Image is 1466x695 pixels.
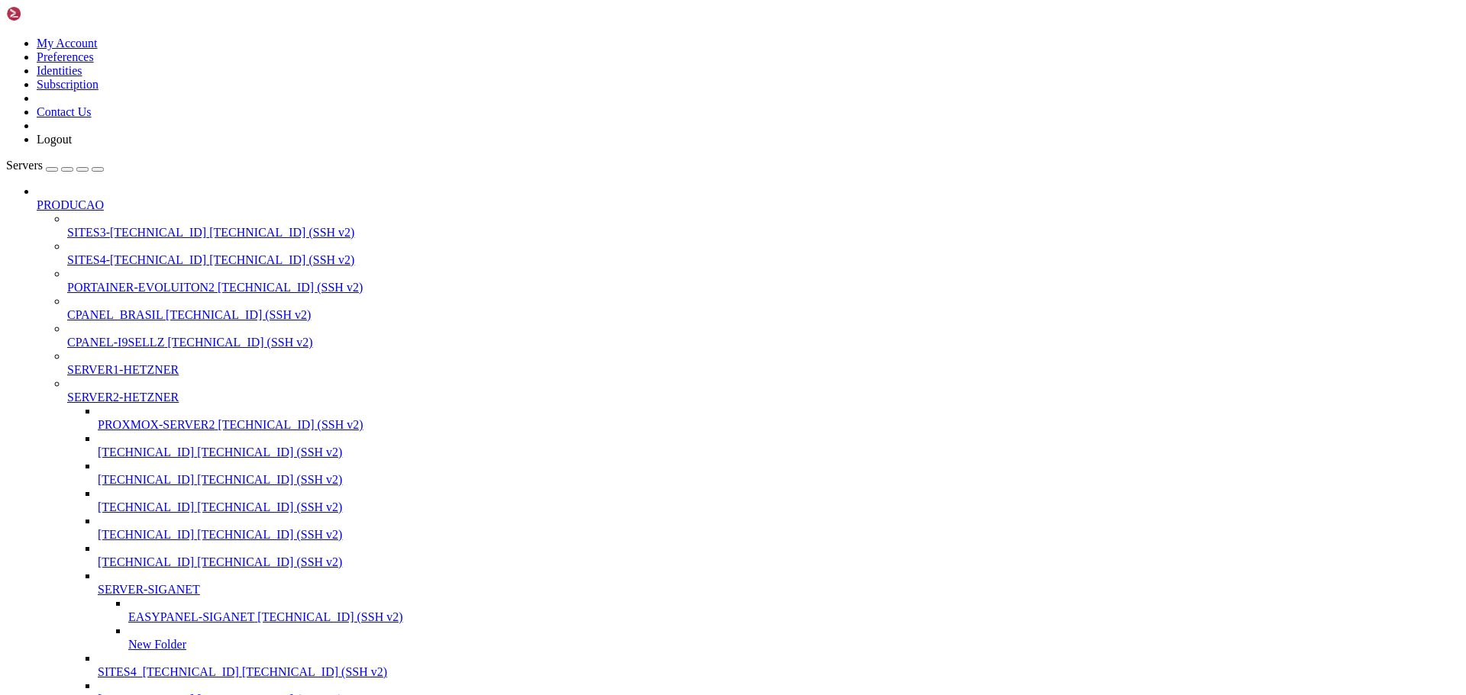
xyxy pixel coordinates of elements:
[242,665,387,678] span: [TECHNICAL_ID] (SSH v2)
[98,473,194,486] span: [TECHNICAL_ID]
[98,652,1460,679] li: SITES4_[TECHNICAL_ID] [TECHNICAL_ID] (SSH v2)
[67,363,1460,377] a: SERVER1-HETZNER
[98,418,215,431] span: PROXMOX-SERVER2
[6,6,94,21] img: Shellngn
[98,487,1460,514] li: [TECHNICAL_ID] [TECHNICAL_ID] (SSH v2)
[98,665,239,678] span: SITES4_[TECHNICAL_ID]
[67,336,1460,349] a: CPANEL-I9SELLZ [TECHNICAL_ID] (SSH v2)
[67,281,1460,294] a: PORTAINER-EVOLUITON2 [TECHNICAL_ID] (SSH v2)
[98,583,200,596] span: SERVER-SIGANET
[6,159,43,172] span: Servers
[98,542,1460,569] li: [TECHNICAL_ID] [TECHNICAL_ID] (SSH v2)
[98,500,1460,514] a: [TECHNICAL_ID] [TECHNICAL_ID] (SSH v2)
[37,78,98,91] a: Subscription
[167,336,312,349] span: [TECHNICAL_ID] (SSH v2)
[197,528,342,541] span: [TECHNICAL_ID] (SSH v2)
[67,240,1460,267] li: SITES4-[TECHNICAL_ID] [TECHNICAL_ID] (SSH v2)
[257,610,402,623] span: [TECHNICAL_ID] (SSH v2)
[128,638,1460,652] a: New Folder
[37,105,92,118] a: Contact Us
[67,349,1460,377] li: SERVER1-HETZNER
[209,253,354,266] span: [TECHNICAL_ID] (SSH v2)
[67,336,164,349] span: CPANEL-I9SELLZ
[67,308,163,321] span: CPANEL_BRASIL
[37,133,72,146] a: Logout
[98,528,1460,542] a: [TECHNICAL_ID] [TECHNICAL_ID] (SSH v2)
[37,198,1460,212] a: PRODUCAO
[98,446,1460,459] a: [TECHNICAL_ID] [TECHNICAL_ID] (SSH v2)
[98,418,1460,432] a: PROXMOX-SERVER2 [TECHNICAL_ID] (SSH v2)
[67,294,1460,322] li: CPANEL_BRASIL [TECHNICAL_ID] (SSH v2)
[98,459,1460,487] li: [TECHNICAL_ID] [TECHNICAL_ID] (SSH v2)
[197,446,342,459] span: [TECHNICAL_ID] (SSH v2)
[166,308,311,321] span: [TECHNICAL_ID] (SSH v2)
[128,597,1460,624] li: EASYPANEL-SIGANET [TECHNICAL_ID] (SSH v2)
[98,555,1460,569] a: [TECHNICAL_ID] [TECHNICAL_ID] (SSH v2)
[67,226,206,239] span: SITES3-[TECHNICAL_ID]
[67,281,215,294] span: PORTAINER-EVOLUITON2
[67,391,179,404] span: SERVER2-HETZNER
[67,391,1460,404] a: SERVER2-HETZNER
[6,159,104,172] a: Servers
[98,500,194,513] span: [TECHNICAL_ID]
[98,514,1460,542] li: [TECHNICAL_ID] [TECHNICAL_ID] (SSH v2)
[197,473,342,486] span: [TECHNICAL_ID] (SSH v2)
[98,583,1460,597] a: SERVER-SIGANET
[67,308,1460,322] a: CPANEL_BRASIL [TECHNICAL_ID] (SSH v2)
[128,610,254,623] span: EASYPANEL-SIGANET
[197,555,342,568] span: [TECHNICAL_ID] (SSH v2)
[128,624,1460,652] li: New Folder
[218,281,363,294] span: [TECHNICAL_ID] (SSH v2)
[37,50,94,63] a: Preferences
[98,404,1460,432] li: PROXMOX-SERVER2 [TECHNICAL_ID] (SSH v2)
[209,226,354,239] span: [TECHNICAL_ID] (SSH v2)
[37,37,98,50] a: My Account
[98,665,1460,679] a: SITES4_[TECHNICAL_ID] [TECHNICAL_ID] (SSH v2)
[98,432,1460,459] li: [TECHNICAL_ID] [TECHNICAL_ID] (SSH v2)
[37,64,82,77] a: Identities
[67,267,1460,294] li: PORTAINER-EVOLUITON2 [TECHNICAL_ID] (SSH v2)
[98,555,194,568] span: [TECHNICAL_ID]
[98,446,194,459] span: [TECHNICAL_ID]
[67,363,179,376] span: SERVER1-HETZNER
[128,610,1460,624] a: EASYPANEL-SIGANET [TECHNICAL_ID] (SSH v2)
[37,198,104,211] span: PRODUCAO
[98,473,1460,487] a: [TECHNICAL_ID] [TECHNICAL_ID] (SSH v2)
[67,253,1460,267] a: SITES4-[TECHNICAL_ID] [TECHNICAL_ID] (SSH v2)
[98,569,1460,652] li: SERVER-SIGANET
[98,528,194,541] span: [TECHNICAL_ID]
[67,212,1460,240] li: SITES3-[TECHNICAL_ID] [TECHNICAL_ID] (SSH v2)
[67,322,1460,349] li: CPANEL-I9SELLZ [TECHNICAL_ID] (SSH v2)
[67,253,206,266] span: SITES4-[TECHNICAL_ID]
[197,500,342,513] span: [TECHNICAL_ID] (SSH v2)
[128,638,186,651] span: New Folder
[67,226,1460,240] a: SITES3-[TECHNICAL_ID] [TECHNICAL_ID] (SSH v2)
[218,418,363,431] span: [TECHNICAL_ID] (SSH v2)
